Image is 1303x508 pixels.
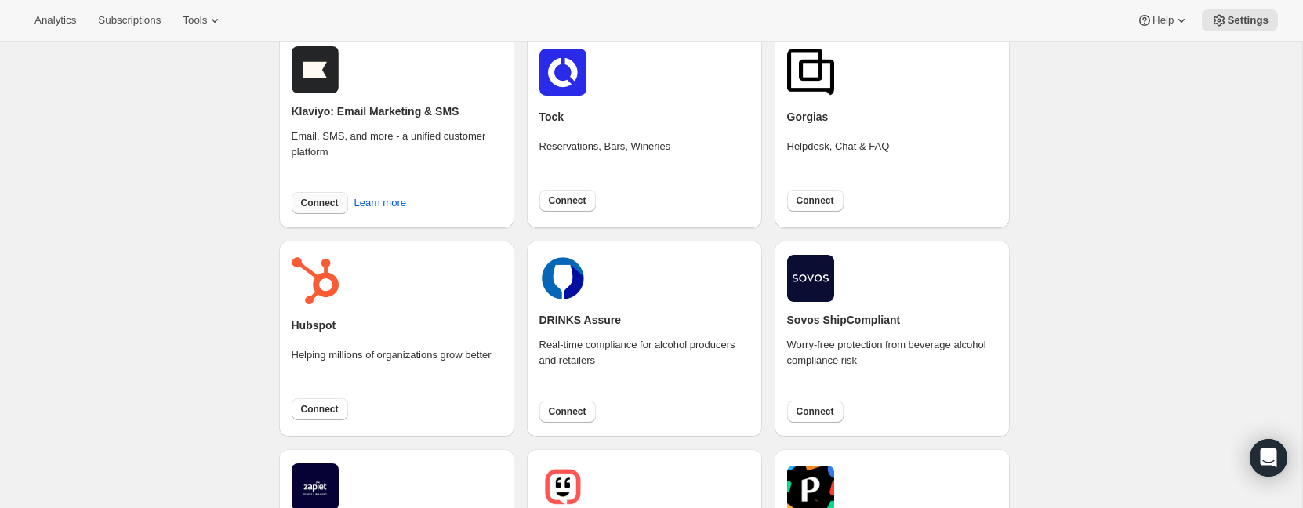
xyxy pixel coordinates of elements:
span: Connect [301,197,339,209]
button: Connect [539,401,596,423]
button: Connect [292,398,348,420]
h2: Sovos ShipCompliant [787,312,901,328]
img: hubspot.png [292,257,339,304]
img: drinks.png [539,255,586,302]
button: Settings [1202,9,1278,31]
button: Help [1127,9,1199,31]
span: Learn more [354,195,406,211]
span: Help [1152,14,1174,27]
div: Real-time compliance for alcohol producers and retailers [539,337,749,390]
button: Learn more [345,190,416,216]
span: Analytics [34,14,76,27]
button: Analytics [25,9,85,31]
button: Subscriptions [89,9,170,31]
span: Connect [301,403,339,415]
button: Connect [787,190,844,212]
div: Helpdesk, Chat & FAQ [787,139,890,176]
span: Tools [183,14,207,27]
button: Tools [173,9,232,31]
div: Worry-free protection from beverage alcohol compliance risk [787,337,997,390]
span: Settings [1227,14,1269,27]
h2: Klaviyo: Email Marketing & SMS [292,103,459,119]
span: Connect [549,405,586,418]
button: Connect [292,192,348,214]
div: Helping millions of organizations grow better [292,347,492,385]
h2: Tock [539,109,564,125]
div: Reservations, Bars, Wineries [539,139,671,176]
span: Connect [797,405,834,418]
button: Connect [787,401,844,423]
div: Open Intercom Messenger [1250,439,1287,477]
h2: Hubspot [292,317,336,333]
span: Connect [549,194,586,207]
h2: Gorgias [787,109,829,125]
button: Connect [539,190,596,212]
div: Email, SMS, and more - a unified customer platform [292,129,502,182]
img: tockicon.png [539,49,586,96]
img: shipcompliant.png [787,255,834,302]
img: gorgias.png [787,49,834,96]
span: Connect [797,194,834,207]
h2: DRINKS Assure [539,312,622,328]
span: Subscriptions [98,14,161,27]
